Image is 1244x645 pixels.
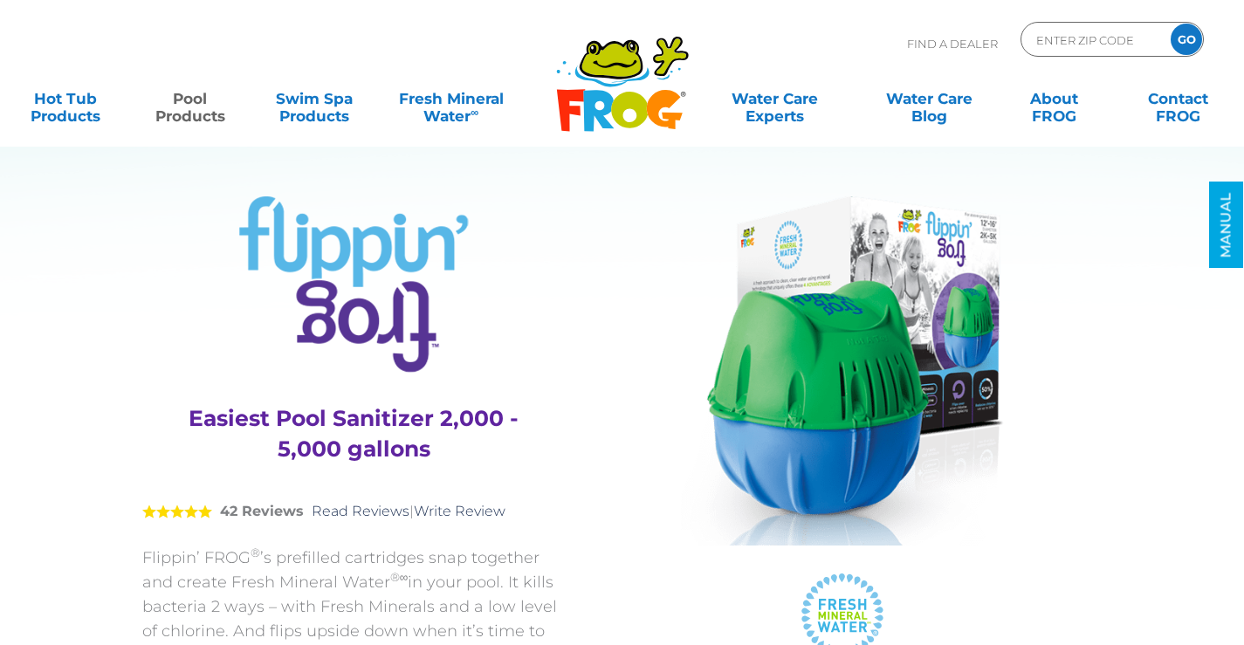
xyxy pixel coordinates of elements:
[220,503,304,519] strong: 42 Reviews
[1006,81,1103,116] a: AboutFROG
[142,477,566,546] div: |
[239,196,469,373] img: Product Logo
[142,504,212,518] span: 5
[881,81,978,116] a: Water CareBlog
[907,22,998,65] p: Find A Dealer
[414,503,505,519] a: Write Review
[1130,81,1227,116] a: ContactFROG
[390,570,409,584] sup: ®∞
[697,81,854,116] a: Water CareExperts
[1034,27,1152,52] input: Zip Code Form
[141,81,238,116] a: PoolProducts
[266,81,363,116] a: Swim SpaProducts
[164,403,544,464] h3: Easiest Pool Sanitizer 2,000 - 5,000 gallons
[681,196,1003,546] img: Product Flippin Frog
[312,503,409,519] a: Read Reviews
[390,81,512,116] a: Fresh MineralWater∞
[251,546,260,559] sup: ®
[471,106,478,119] sup: ∞
[17,81,114,116] a: Hot TubProducts
[1209,182,1243,269] a: MANUAL
[1171,24,1202,55] input: GO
